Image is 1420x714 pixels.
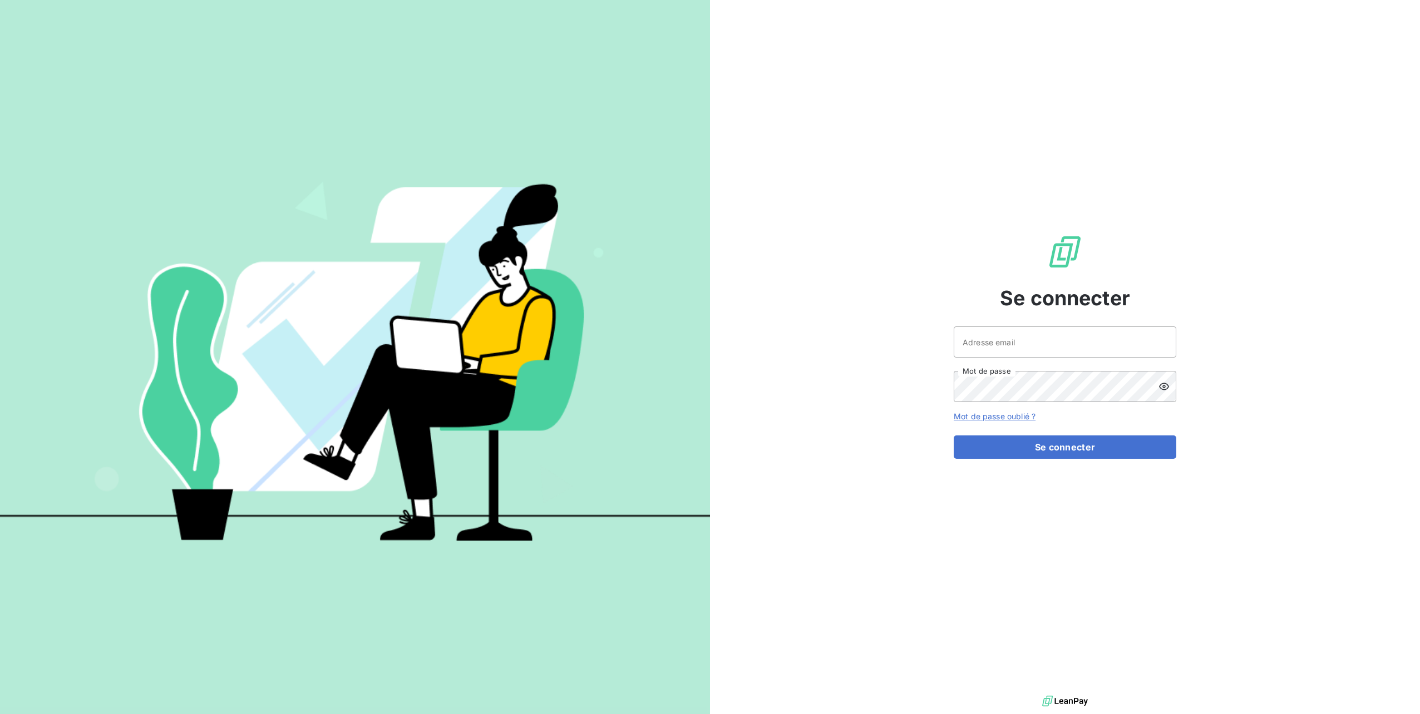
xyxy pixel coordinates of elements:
[1047,234,1083,270] img: Logo LeanPay
[954,435,1176,459] button: Se connecter
[1000,283,1130,313] span: Se connecter
[954,326,1176,358] input: placeholder
[954,411,1036,421] a: Mot de passe oublié ?
[1042,693,1088,710] img: logo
